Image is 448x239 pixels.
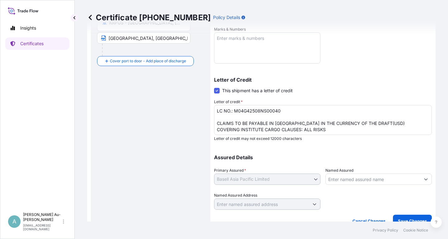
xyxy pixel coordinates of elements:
p: Certificate [PHONE_NUMBER] [87,12,211,22]
p: Cancel Changes [352,218,385,224]
p: Certificates [20,41,44,47]
p: Letter of credit may not exceed 12000 characters [214,136,432,141]
label: Named Assured [325,167,353,174]
p: [EMAIL_ADDRESS][DOMAIN_NAME] [23,223,62,231]
p: [PERSON_NAME] Au-[PERSON_NAME] [23,212,62,222]
a: Certificates [5,37,69,50]
p: Insights [20,25,36,31]
button: Cover port to door - Add place of discharge [97,56,194,66]
button: Cancel Changes [348,215,390,227]
textarea: LC NO.: M04G42508NS00040 CLAIMS TO BE PAYABLE IN [GEOGRAPHIC_DATA] IN THE CURRENCY OF THE DRAFT(U... [214,105,432,135]
span: A [12,218,16,225]
button: Basell Asia Pacific Limited [214,174,320,185]
button: Show suggestions [420,174,432,185]
a: Privacy Policy [373,228,398,233]
p: Policy Details [213,14,240,21]
span: Cover port to door - Add place of discharge [110,58,186,64]
button: Save Changes [393,215,432,227]
span: This shipment has a letter of credit [222,88,293,94]
p: Assured Details [214,155,432,160]
input: Named Assured Address [214,198,309,210]
input: Text to appear on certificate [97,32,190,44]
p: Save Changes [398,218,427,224]
p: Letter of Credit [214,77,432,82]
a: Cookie Notice [403,228,428,233]
label: Letter of credit [214,99,243,105]
a: Insights [5,22,69,34]
input: Assured Name [326,174,420,185]
label: Named Assured Address [214,192,257,198]
button: Show suggestions [309,198,320,210]
span: Primary Assured [214,167,246,174]
span: Basell Asia Pacific Limited [217,176,270,182]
